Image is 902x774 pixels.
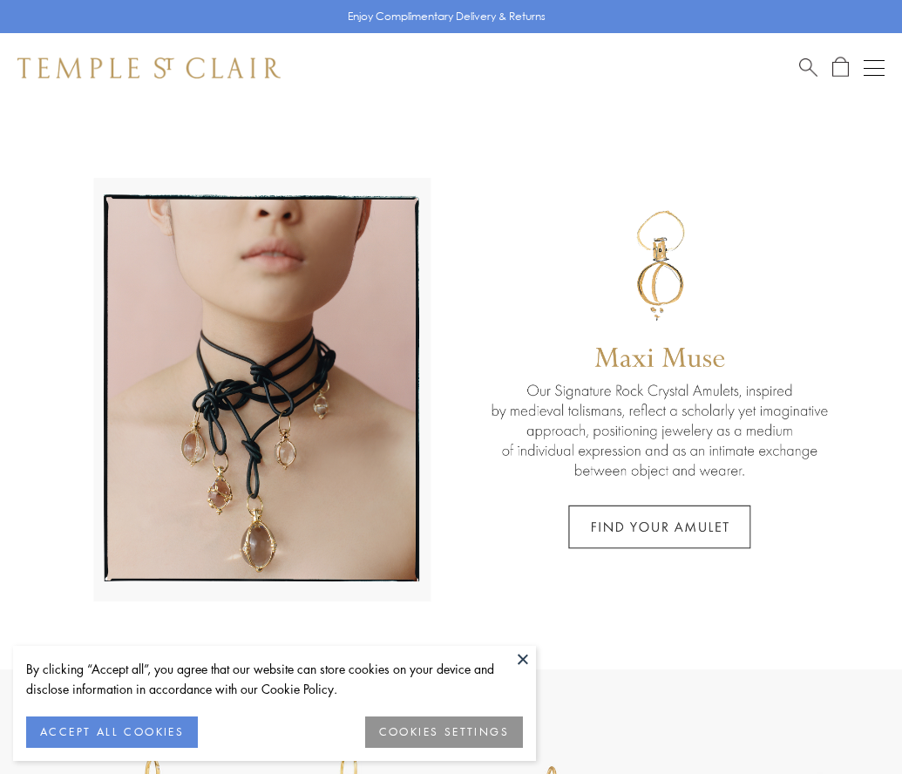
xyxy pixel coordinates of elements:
a: Search [799,57,817,78]
img: Temple St. Clair [17,58,281,78]
div: By clicking “Accept all”, you agree that our website can store cookies on your device and disclos... [26,659,523,699]
button: Open navigation [864,58,885,78]
button: ACCEPT ALL COOKIES [26,716,198,748]
button: COOKIES SETTINGS [365,716,523,748]
p: Enjoy Complimentary Delivery & Returns [348,8,546,25]
a: Open Shopping Bag [832,57,849,78]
